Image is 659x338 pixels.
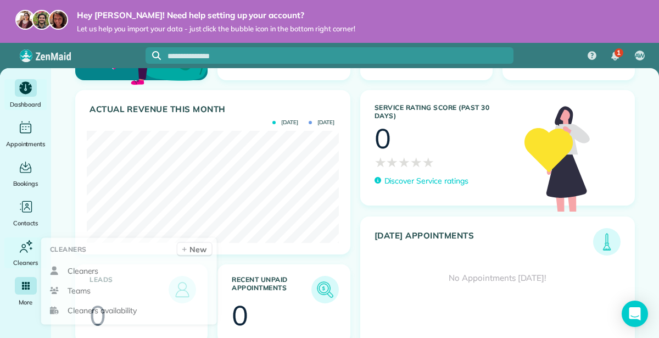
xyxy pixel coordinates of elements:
[4,198,47,229] a: Contacts
[152,51,161,60] svg: Focus search
[46,261,213,281] a: Cleaners
[635,52,645,60] span: AW
[13,218,38,229] span: Contacts
[361,256,635,301] div: No Appointments [DATE]!
[46,281,213,301] a: Teams
[386,152,398,172] span: ★
[50,244,87,255] span: Cleaners
[189,244,206,255] span: New
[48,10,68,30] img: michelle-19f622bdf1676172e81f8f8fba1fb50e276960ebfe0243fe18214015130c80e4.jpg
[410,152,422,172] span: ★
[90,302,106,329] div: 0
[13,178,38,189] span: Bookings
[68,305,137,316] span: Cleaners availability
[422,152,434,172] span: ★
[146,51,161,60] button: Focus search
[4,79,47,110] a: Dashboard
[6,138,46,149] span: Appointments
[68,285,91,296] span: Teams
[77,10,355,21] strong: Hey [PERSON_NAME]! Need help setting up your account?
[4,158,47,189] a: Bookings
[10,99,41,110] span: Dashboard
[375,125,391,152] div: 0
[77,24,355,34] span: Let us help you import your data - just click the bubble icon in the bottom right corner!
[4,119,47,149] a: Appointments
[232,302,248,329] div: 0
[622,301,648,327] div: Open Intercom Messenger
[604,44,627,68] div: 1 unread notifications
[596,231,618,253] img: icon_todays_appointments-901f7ab196bb0bea1936b74009e4eb5ffbc2d2711fa7634e0d609ed5ef32b18b.png
[68,265,99,276] span: Cleaners
[375,175,468,187] a: Discover Service ratings
[384,175,468,187] p: Discover Service ratings
[272,120,298,125] span: [DATE]
[375,104,514,120] h3: Service Rating score (past 30 days)
[90,104,339,114] h3: Actual Revenue this month
[19,297,32,308] span: More
[314,279,336,301] img: icon_unpaid_appointments-47b8ce3997adf2238b356f14209ab4cced10bd1f174958f3ca8f1d0dd7fffeee.png
[13,257,38,268] span: Cleaners
[309,120,334,125] span: [DATE]
[232,276,311,303] h3: Recent unpaid appointments
[32,10,52,30] img: jorge-587dff0eeaa6aab1f244e6dc62b8924c3b6ad411094392a53c71c6c4a576187d.jpg
[46,301,213,320] a: Cleaners availability
[15,10,35,30] img: maria-72a9807cf96188c08ef61303f053569d2e2a8a1cde33d635c8a3ac13582a053d.jpg
[579,43,659,68] nav: Main
[398,152,410,172] span: ★
[375,231,594,256] h3: [DATE] Appointments
[617,48,621,57] span: 1
[177,242,213,257] a: New
[4,237,47,268] a: Cleaners
[375,152,387,172] span: ★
